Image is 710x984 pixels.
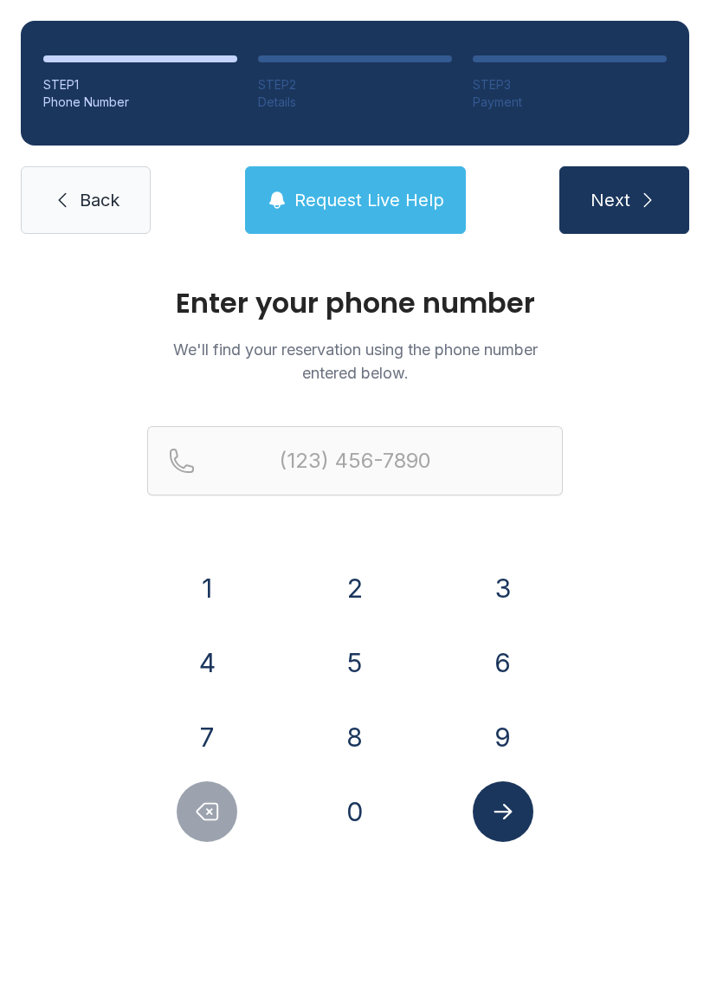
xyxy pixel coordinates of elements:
[43,94,237,111] div: Phone Number
[177,781,237,842] button: Delete number
[473,76,667,94] div: STEP 3
[591,188,630,212] span: Next
[147,426,563,495] input: Reservation phone number
[147,289,563,317] h1: Enter your phone number
[325,781,385,842] button: 0
[80,188,119,212] span: Back
[177,558,237,618] button: 1
[43,76,237,94] div: STEP 1
[258,94,452,111] div: Details
[325,707,385,767] button: 8
[473,94,667,111] div: Payment
[473,707,533,767] button: 9
[294,188,444,212] span: Request Live Help
[177,707,237,767] button: 7
[147,338,563,385] p: We'll find your reservation using the phone number entered below.
[325,558,385,618] button: 2
[177,632,237,693] button: 4
[473,632,533,693] button: 6
[473,781,533,842] button: Submit lookup form
[473,558,533,618] button: 3
[258,76,452,94] div: STEP 2
[325,632,385,693] button: 5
